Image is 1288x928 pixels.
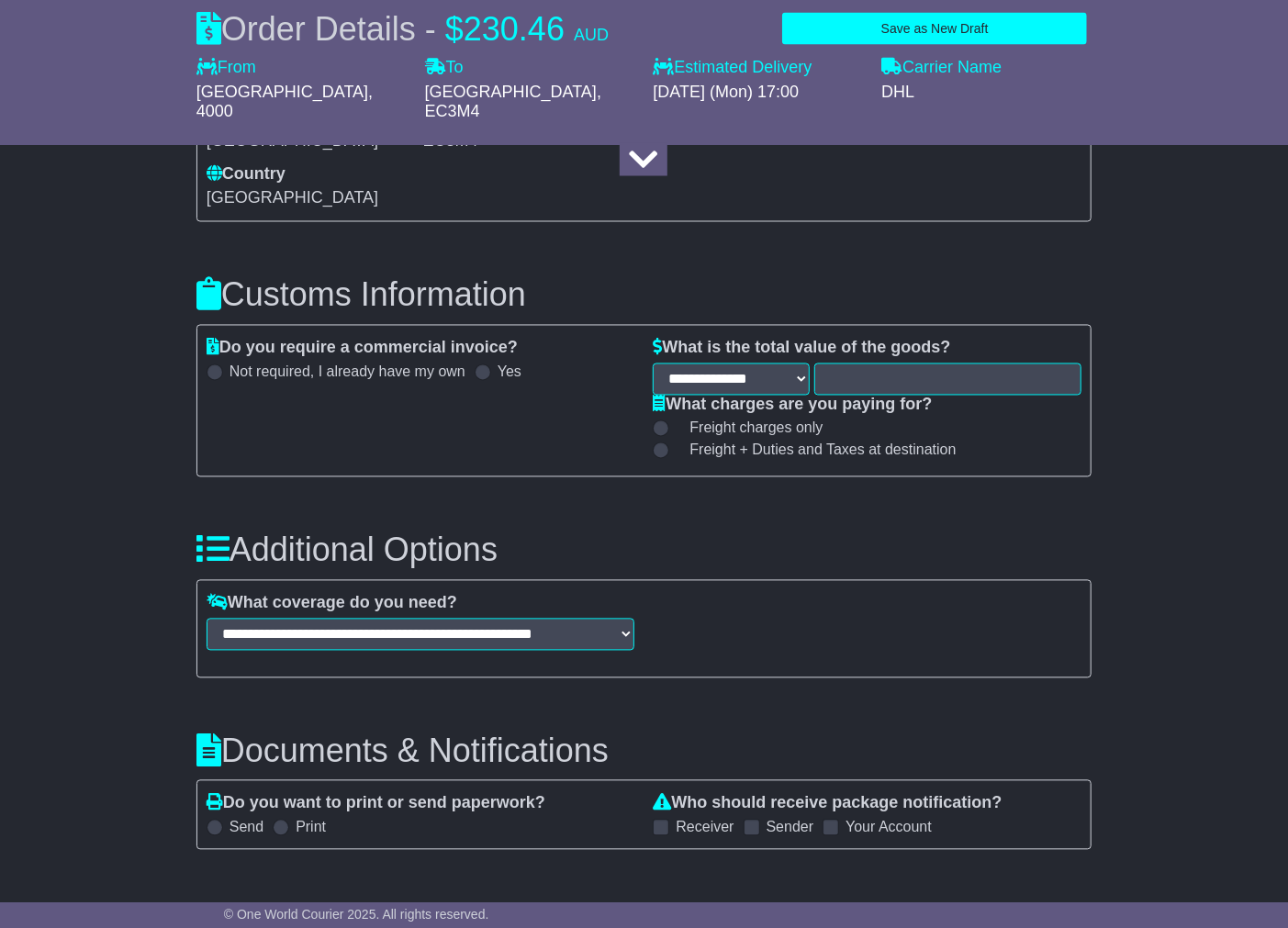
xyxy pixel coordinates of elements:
[196,733,1092,770] h3: Documents & Notifications
[653,396,932,416] label: What charges are you paying for?
[782,13,1087,45] button: Save as New Draft
[196,83,368,101] span: [GEOGRAPHIC_DATA]
[224,907,489,922] span: © One World Courier 2025. All rights reserved.
[230,363,465,381] label: Not required, I already have my own
[207,594,457,614] label: What coverage do you need?
[498,363,521,381] label: Yes
[296,819,326,836] label: Print
[207,164,286,184] label: Country
[445,10,464,48] span: $
[574,26,609,44] span: AUD
[689,442,956,459] span: Freight + Duties and Taxes at destination
[196,9,609,49] div: Order Details -
[881,58,1002,78] label: Carrier Name
[196,83,373,121] span: , 4000
[676,819,734,836] label: Receiver
[653,58,863,78] label: Estimated Delivery
[230,819,263,836] label: Send
[666,419,823,437] label: Freight charges only
[425,83,597,101] span: [GEOGRAPHIC_DATA]
[653,83,863,103] div: [DATE] (Mon) 17:00
[881,83,1092,103] div: DHL
[196,58,256,78] label: From
[207,189,378,207] span: [GEOGRAPHIC_DATA]
[196,277,1092,314] h3: Customs Information
[653,794,1002,814] label: Who should receive package notification?
[207,794,545,814] label: Do you want to print or send paperwork?
[653,339,950,359] label: What is the total value of the goods?
[207,339,518,359] label: Do you require a commercial invoice?
[464,10,565,48] span: 230.46
[846,819,932,836] label: Your Account
[767,819,814,836] label: Sender
[425,58,464,78] label: To
[425,83,601,121] span: , EC3M4
[196,532,1092,569] h3: Additional Options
